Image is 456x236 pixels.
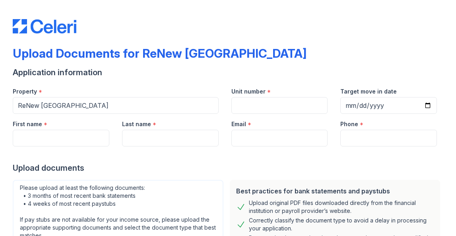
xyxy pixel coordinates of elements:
[13,88,37,96] label: Property
[13,19,76,33] img: CE_Logo_Blue-a8612792a0a2168367f1c8372b55b34899dd931a85d93a1a3d3e32e68fde9ad4.png
[340,120,358,128] label: Phone
[13,46,307,60] div: Upload Documents for ReNew [GEOGRAPHIC_DATA]
[231,88,266,96] label: Unit number
[340,88,397,96] label: Target move in date
[249,216,434,232] div: Correctly classify the document type to avoid a delay in processing your application.
[13,120,42,128] label: First name
[13,67,443,78] div: Application information
[249,199,434,215] div: Upload original PDF files downloaded directly from the financial institution or payroll provider’...
[236,186,434,196] div: Best practices for bank statements and paystubs
[122,120,151,128] label: Last name
[231,120,246,128] label: Email
[13,162,443,174] div: Upload documents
